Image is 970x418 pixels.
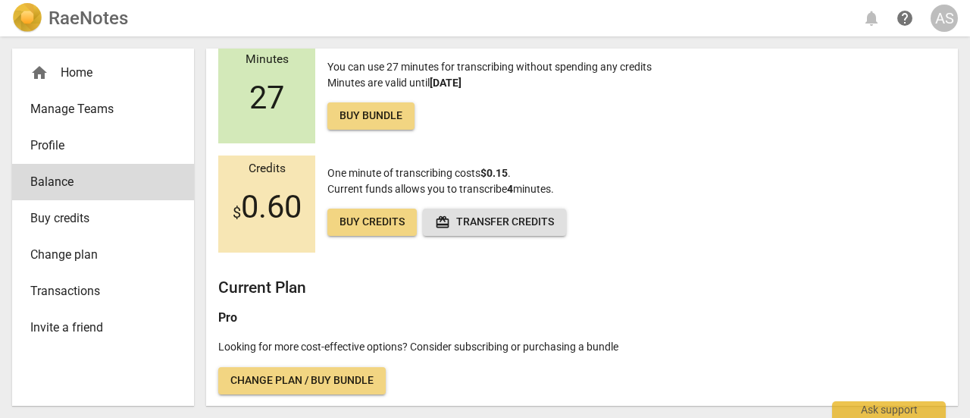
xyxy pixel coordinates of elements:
[12,3,128,33] a: LogoRaeNotes
[327,183,554,195] span: Current funds allows you to transcribe minutes.
[435,215,554,230] span: Transfer credits
[480,167,508,179] b: $0.15
[12,91,194,127] a: Manage Teams
[218,162,315,176] div: Credits
[30,100,164,118] span: Manage Teams
[327,209,417,236] a: Buy credits
[891,5,918,32] a: Help
[435,215,450,230] span: redeem
[327,167,511,179] span: One minute of transcribing costs .
[12,3,42,33] img: Logo
[30,246,164,264] span: Change plan
[12,127,194,164] a: Profile
[339,215,405,230] span: Buy credits
[48,8,128,29] h2: RaeNotes
[12,55,194,91] div: Home
[30,137,164,155] span: Profile
[507,183,513,195] b: 4
[423,209,566,236] button: Transfer credits
[218,310,237,325] b: Pro
[30,209,164,228] span: Buy credits
[233,189,302,225] span: 0.60
[430,77,462,89] b: [DATE]
[30,173,164,191] span: Balance
[12,200,194,237] a: Buy credits
[218,339,946,355] p: Looking for more cost-effective options? Consider subscribing or purchasing a bundle
[218,367,386,394] a: Change plan / Buy bundle
[931,5,958,32] button: AS
[30,319,164,337] span: Invite a friend
[339,108,402,124] span: Buy bundle
[12,237,194,273] a: Change plan
[230,373,374,388] span: Change plan / Buy bundle
[218,278,946,297] h2: Current Plan
[30,64,48,82] span: home
[12,310,194,346] a: Invite a friend
[832,401,946,418] div: Ask support
[249,80,284,116] span: 27
[327,59,652,130] p: You can use 27 minutes for transcribing without spending any credits Minutes are valid until
[12,273,194,310] a: Transactions
[12,164,194,200] a: Balance
[327,102,415,130] a: Buy bundle
[30,64,164,82] div: Home
[233,203,241,222] span: $
[218,53,315,67] div: Minutes
[30,282,164,300] span: Transactions
[896,9,914,27] span: help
